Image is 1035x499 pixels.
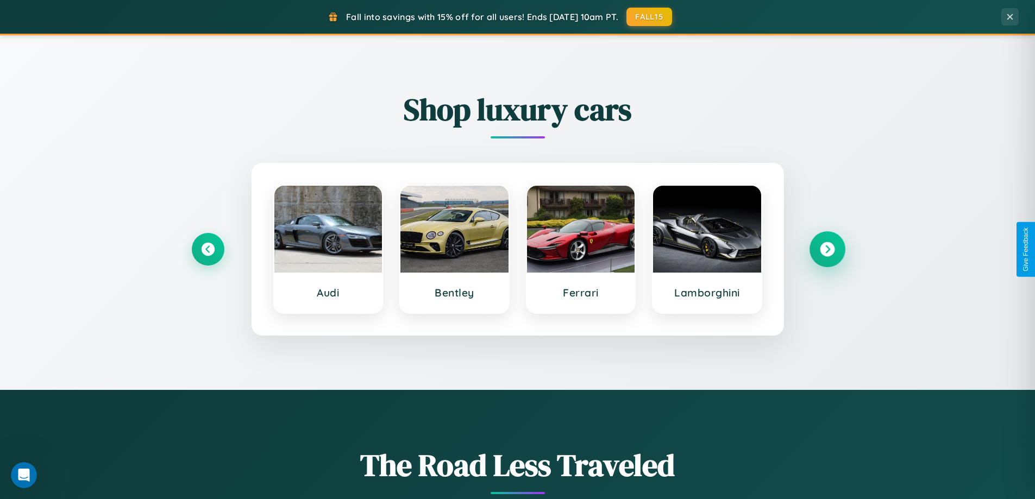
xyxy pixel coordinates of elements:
[626,8,672,26] button: FALL15
[538,286,624,299] h3: Ferrari
[192,89,844,130] h2: Shop luxury cars
[664,286,750,299] h3: Lamborghini
[11,462,37,488] iframe: Intercom live chat
[411,286,498,299] h3: Bentley
[1022,228,1030,271] div: Give Feedback
[192,444,844,486] h1: The Road Less Traveled
[285,286,372,299] h3: Audi
[346,11,618,22] span: Fall into savings with 15% off for all users! Ends [DATE] 10am PT.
